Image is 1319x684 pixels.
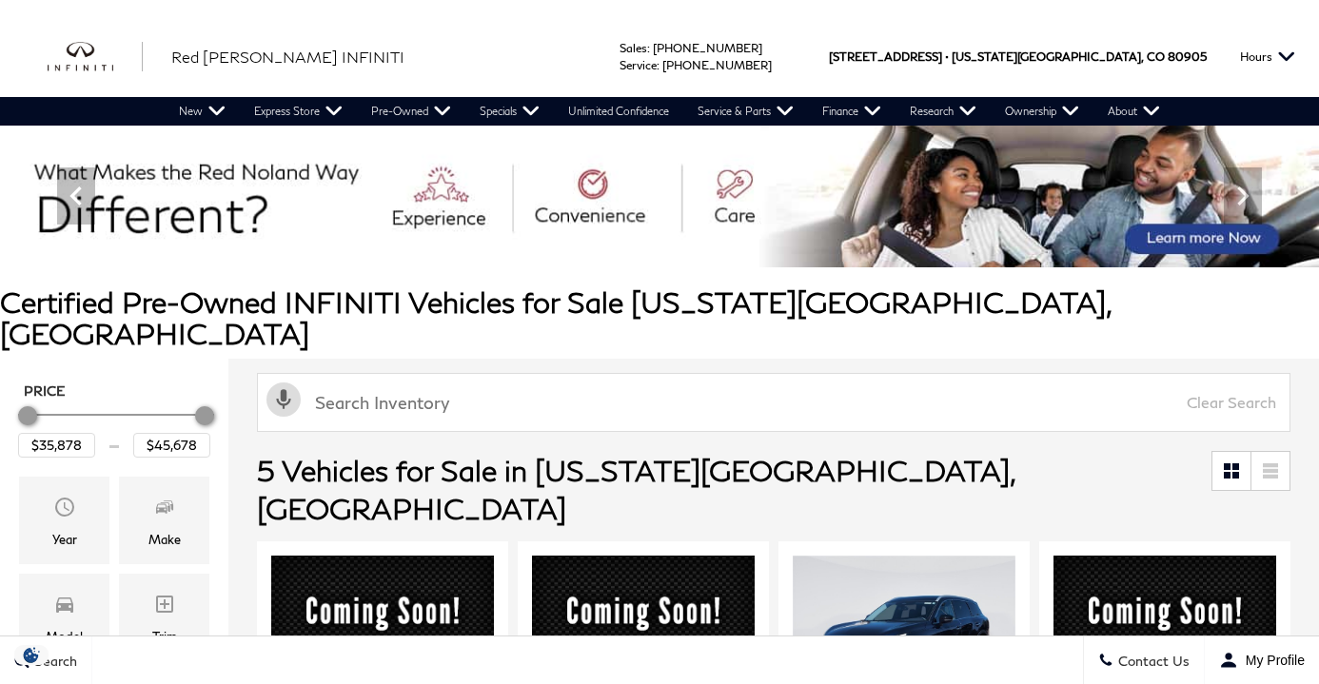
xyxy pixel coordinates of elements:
[257,453,1014,525] span: 5 Vehicles for Sale in [US_STATE][GEOGRAPHIC_DATA], [GEOGRAPHIC_DATA]
[119,574,209,661] div: TrimTrim
[829,49,1207,64] a: [STREET_ADDRESS] • [US_STATE][GEOGRAPHIC_DATA], CO 80905
[30,653,77,669] span: Search
[53,491,76,529] span: Year
[18,406,37,425] div: Minimum Price
[357,97,465,126] a: Pre-Owned
[620,58,657,72] span: Service
[24,382,205,400] h5: Price
[52,529,77,550] div: Year
[18,400,210,458] div: Price
[465,97,554,126] a: Specials
[1230,16,1305,97] button: Open the hours dropdown
[1113,653,1190,669] span: Contact Us
[637,232,656,251] span: Go to slide 2
[896,97,991,126] a: Research
[1205,636,1319,684] button: Open user profile menu
[610,232,629,251] span: Go to slide 1
[119,477,209,564] div: MakeMake
[152,626,177,647] div: Trim
[647,41,650,55] span: :
[171,46,404,68] a: Red [PERSON_NAME] INFINITI
[133,433,210,458] input: Maximum
[153,491,176,529] span: Make
[153,588,176,626] span: Trim
[165,97,1174,126] nav: Main Navigation
[653,41,762,55] a: [PHONE_NUMBER]
[148,529,181,550] div: Make
[240,97,357,126] a: Express Store
[18,433,95,458] input: Minimum
[48,42,143,72] img: INFINITI
[48,42,143,72] a: infiniti
[829,16,949,97] span: [STREET_ADDRESS] •
[662,58,772,72] a: [PHONE_NUMBER]
[165,97,240,126] a: New
[808,97,896,126] a: Finance
[171,48,404,66] span: Red [PERSON_NAME] INFINITI
[952,16,1144,97] span: [US_STATE][GEOGRAPHIC_DATA],
[1238,653,1305,668] span: My Profile
[1224,167,1262,225] div: Next
[1168,16,1207,97] span: 80905
[1093,97,1174,126] a: About
[266,382,301,417] svg: Click to toggle on voice search
[554,97,683,126] a: Unlimited Confidence
[19,477,109,564] div: YearYear
[683,97,808,126] a: Service & Parts
[19,574,109,661] div: ModelModel
[10,645,53,665] section: Click to Open Cookie Consent Modal
[1147,16,1165,97] span: CO
[10,645,53,665] img: Opt-Out Icon
[53,588,76,626] span: Model
[57,167,95,225] div: Previous
[195,406,214,425] div: Maximum Price
[663,232,682,251] span: Go to slide 3
[991,97,1093,126] a: Ownership
[657,58,659,72] span: :
[257,373,1290,432] input: Search Inventory
[690,232,709,251] span: Go to slide 4
[620,41,647,55] span: Sales
[46,626,83,647] div: Model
